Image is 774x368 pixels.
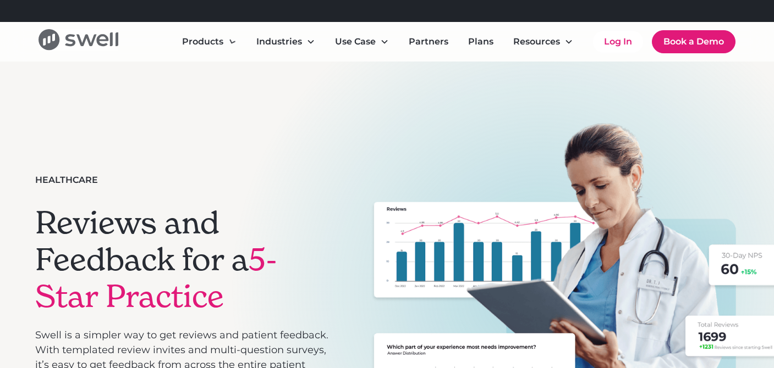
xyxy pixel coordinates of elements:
h1: Reviews and Feedback for a [35,204,331,315]
div: Resources [513,35,560,48]
a: Patient Experience Insights [182,88,348,105]
a: Log In [593,31,643,53]
a: home [39,29,118,54]
a: Plans [459,31,502,53]
div: Employee Experience Insights [189,116,327,130]
div: Use Case [335,35,376,48]
div: Listings [189,169,225,182]
div: Healthcare [35,174,98,187]
span: 5-Star Practice [35,240,277,316]
div: Resources [504,31,582,53]
a: Partners [400,31,457,53]
a: Listings [182,167,348,185]
div: Industries [248,31,324,53]
a: Employee Experience Insights [182,114,348,132]
div: Products [173,31,245,53]
div: Industries [256,35,302,48]
div: Online Reputation Management [189,64,337,77]
a: Book a Demo [652,30,735,53]
nav: Products [173,53,357,193]
div: Patient Experience Insights [189,90,315,103]
a: Ticketing [182,141,348,158]
div: Ticketing [189,143,232,156]
div: Products [182,35,223,48]
div: Use Case [326,31,398,53]
a: Online Reputation Management [182,62,348,79]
